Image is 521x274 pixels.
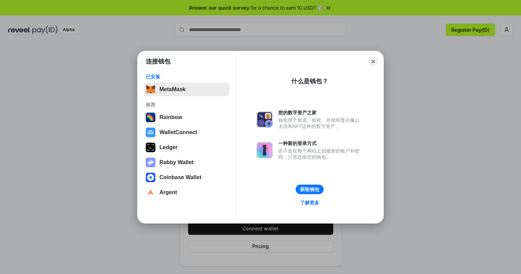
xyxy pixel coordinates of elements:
button: WalletConnect [144,126,229,139]
div: Rainbow [159,114,182,120]
img: svg+xml,%3Csvg%20width%3D%22120%22%20height%3D%22120%22%20viewBox%3D%220%200%20120%20120%22%20fil... [146,113,155,122]
img: svg+xml,%3Csvg%20xmlns%3D%22http%3A%2F%2Fwww.w3.org%2F2000%2Fsvg%22%20width%3D%2228%22%20height%3... [146,143,155,152]
button: Coinbase Wallet [144,171,229,184]
button: Ledger [144,141,229,154]
button: 获取钱包 [296,185,324,194]
img: svg+xml,%3Csvg%20fill%3D%22none%22%20height%3D%2233%22%20viewBox%3D%220%200%2035%2033%22%20width%... [146,85,155,94]
div: Argent [159,189,177,196]
div: 获取钱包 [300,186,319,192]
img: svg+xml,%3Csvg%20width%3D%2228%22%20height%3D%2228%22%20viewBox%3D%220%200%2028%2028%22%20fill%3D... [146,128,155,137]
div: 什么是钱包？ [291,77,328,85]
h1: 连接钱包 [146,57,170,66]
img: svg+xml,%3Csvg%20width%3D%2228%22%20height%3D%2228%22%20viewBox%3D%220%200%2028%2028%22%20fill%3D... [146,173,155,182]
img: svg+xml,%3Csvg%20xmlns%3D%22http%3A%2F%2Fwww.w3.org%2F2000%2Fsvg%22%20fill%3D%22none%22%20viewBox... [146,158,155,167]
div: Coinbase Wallet [159,174,201,181]
div: 而不是在每个网站上创建新的账户和密码，只需连接您的钱包。 [278,148,363,160]
div: WalletConnect [159,129,197,135]
a: 了解更多 [296,198,323,207]
div: 一种新的登录方式 [278,140,363,146]
div: Ledger [159,144,178,150]
div: 您的数字资产之家 [278,110,363,116]
button: Rabby Wallet [144,156,229,169]
div: 推荐 [146,102,227,108]
button: Close [368,57,378,66]
div: 了解更多 [300,200,319,206]
button: Rainbow [144,111,229,124]
img: svg+xml,%3Csvg%20width%3D%2228%22%20height%3D%2228%22%20viewBox%3D%220%200%2028%2028%22%20fill%3D... [146,188,155,197]
div: 已安装 [146,74,227,80]
img: svg+xml,%3Csvg%20xmlns%3D%22http%3A%2F%2Fwww.w3.org%2F2000%2Fsvg%22%20fill%3D%22none%22%20viewBox... [256,142,273,158]
img: svg+xml,%3Csvg%20xmlns%3D%22http%3A%2F%2Fwww.w3.org%2F2000%2Fsvg%22%20fill%3D%22none%22%20viewBox... [256,111,273,128]
button: MetaMask [144,83,229,96]
div: MetaMask [159,86,185,92]
button: Argent [144,186,229,199]
div: 钱包用于发送、接收、存储和显示像以太坊和NFT这样的数字资产。 [278,117,363,129]
div: Rabby Wallet [159,159,194,165]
